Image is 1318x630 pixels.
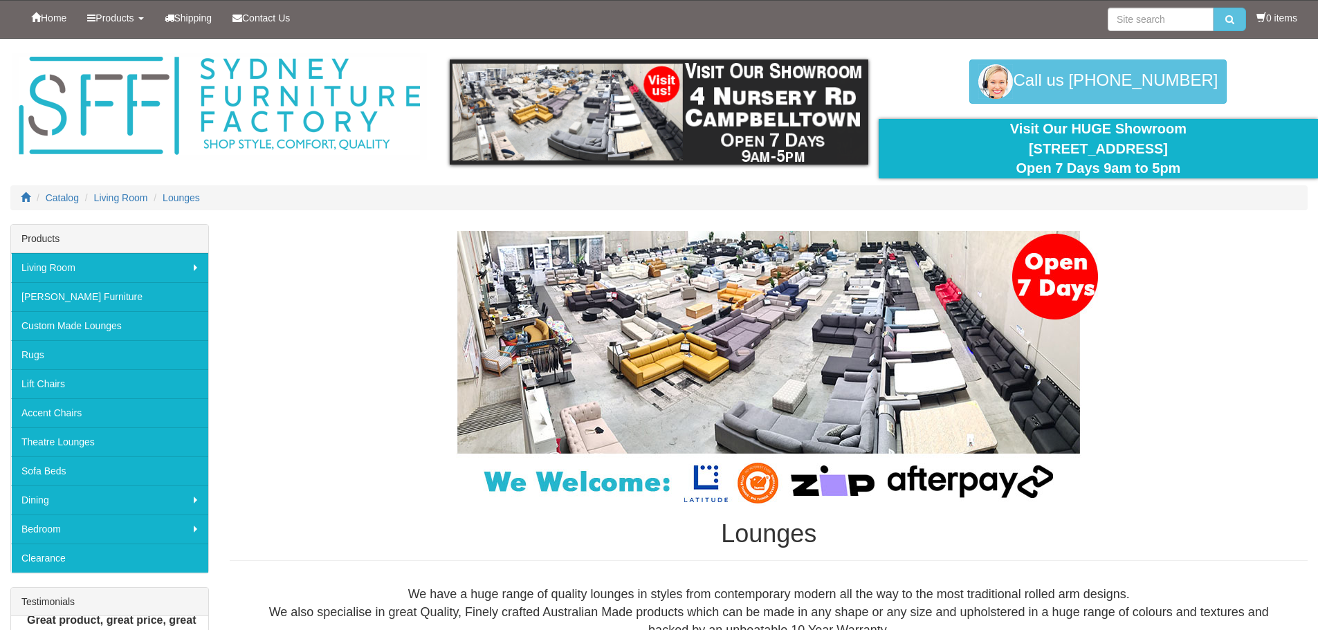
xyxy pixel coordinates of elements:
a: Dining [11,485,208,515]
img: Lounges [423,231,1115,506]
a: Lounges [163,192,200,203]
a: Living Room [11,253,208,282]
a: Clearance [11,544,208,573]
a: Shipping [154,1,223,35]
span: Shipping [174,12,212,24]
span: Products [95,12,134,24]
span: Home [41,12,66,24]
a: Contact Us [222,1,300,35]
a: Rugs [11,340,208,369]
div: Products [11,225,208,253]
img: Sydney Furniture Factory [12,53,427,160]
a: Products [77,1,154,35]
a: Catalog [46,192,79,203]
a: Lift Chairs [11,369,208,398]
a: Accent Chairs [11,398,208,427]
a: Living Room [94,192,148,203]
a: Custom Made Lounges [11,311,208,340]
a: Sofa Beds [11,456,208,485]
a: [PERSON_NAME] Furniture [11,282,208,311]
a: Theatre Lounges [11,427,208,456]
a: Bedroom [11,515,208,544]
li: 0 items [1256,11,1297,25]
h1: Lounges [230,520,1308,548]
input: Site search [1108,8,1214,31]
span: Contact Us [242,12,290,24]
div: Visit Our HUGE Showroom [STREET_ADDRESS] Open 7 Days 9am to 5pm [889,119,1308,178]
div: Testimonials [11,588,208,616]
a: Home [21,1,77,35]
